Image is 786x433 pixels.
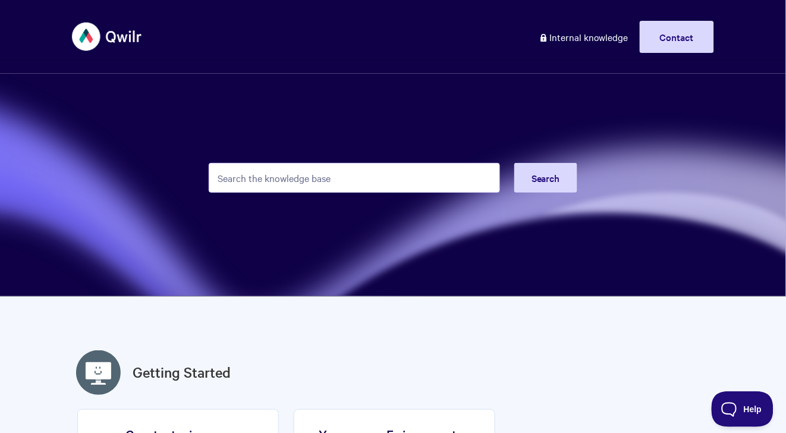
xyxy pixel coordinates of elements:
iframe: Toggle Customer Support [712,391,774,427]
a: Internal knowledge [530,21,637,53]
span: Search [532,171,560,184]
a: Contact [640,21,714,53]
a: Getting Started [133,362,231,383]
img: Qwilr Help Center [72,14,143,59]
input: Search the knowledge base [209,163,500,193]
button: Search [514,163,577,193]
